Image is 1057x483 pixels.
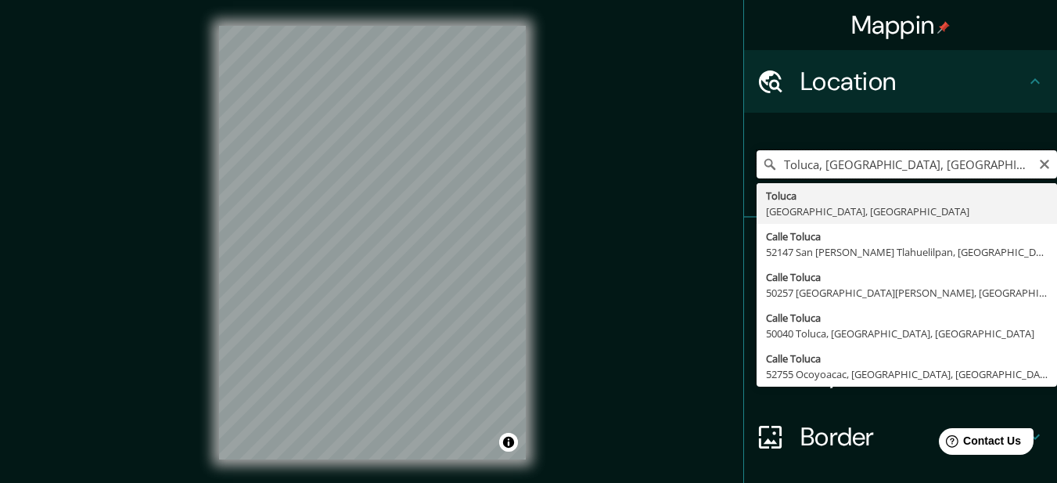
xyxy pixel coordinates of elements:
iframe: Help widget launcher [918,422,1040,466]
button: Toggle attribution [499,433,518,452]
h4: Border [800,421,1026,452]
div: Location [744,50,1057,113]
div: Calle Toluca [766,351,1048,366]
div: Calle Toluca [766,229,1048,244]
div: Layout [744,343,1057,406]
div: Toluca [766,188,1048,204]
div: Pins [744,218,1057,280]
canvas: Map [219,26,526,460]
div: 50040 Toluca, [GEOGRAPHIC_DATA], [GEOGRAPHIC_DATA] [766,326,1048,341]
div: 52147 San [PERSON_NAME] Tlahuelilpan, [GEOGRAPHIC_DATA], [GEOGRAPHIC_DATA] [766,244,1048,260]
div: Calle Toluca [766,269,1048,285]
img: pin-icon.png [937,21,950,34]
div: [GEOGRAPHIC_DATA], [GEOGRAPHIC_DATA] [766,204,1048,219]
h4: Layout [800,359,1026,390]
div: Style [744,280,1057,343]
div: Calle Toluca [766,310,1048,326]
button: Clear [1038,156,1051,171]
div: 50257 [GEOGRAPHIC_DATA][PERSON_NAME], [GEOGRAPHIC_DATA], [GEOGRAPHIC_DATA] [766,285,1048,301]
input: Pick your city or area [757,150,1057,178]
h4: Location [800,66,1026,97]
div: Border [744,406,1057,468]
h4: Mappin [851,9,951,41]
div: 52755 Ocoyoacac, [GEOGRAPHIC_DATA], [GEOGRAPHIC_DATA] [766,366,1048,382]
